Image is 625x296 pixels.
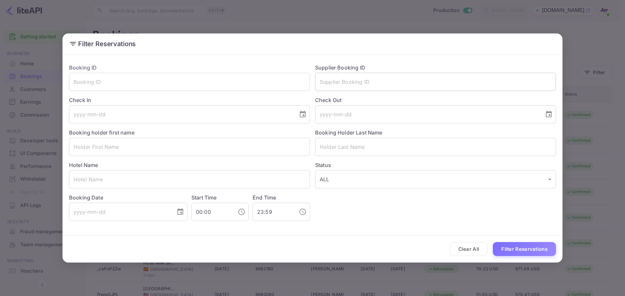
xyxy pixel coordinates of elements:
[62,33,562,54] h2: Filter Reservations
[69,162,98,168] label: Hotel Name
[191,194,217,201] label: Start Time
[315,138,556,156] input: Holder Last Name
[296,108,309,121] button: Choose date
[315,96,556,104] label: Check Out
[69,170,310,188] input: Hotel Name
[69,194,187,201] label: Booking Date
[296,205,309,218] button: Choose time, selected time is 11:59 PM
[315,170,556,188] div: ALL
[69,73,310,91] input: Booking ID
[191,203,232,221] input: hh:mm
[315,129,382,136] label: Booking Holder Last Name
[542,108,555,121] button: Choose date
[450,242,488,256] button: Clear All
[315,161,556,169] label: Status
[174,205,187,218] button: Choose date
[69,129,134,136] label: Booking holder first name
[69,64,97,71] label: Booking ID
[253,203,294,221] input: hh:mm
[315,105,540,123] input: yyyy-mm-dd
[69,96,310,104] label: Check In
[69,138,310,156] input: Holder First Name
[493,242,556,256] button: Filter Reservations
[69,105,294,123] input: yyyy-mm-dd
[253,194,276,201] label: End Time
[69,203,171,221] input: yyyy-mm-dd
[315,64,365,71] label: Supplier Booking ID
[315,73,556,91] input: Supplier Booking ID
[235,205,248,218] button: Choose time, selected time is 12:00 AM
